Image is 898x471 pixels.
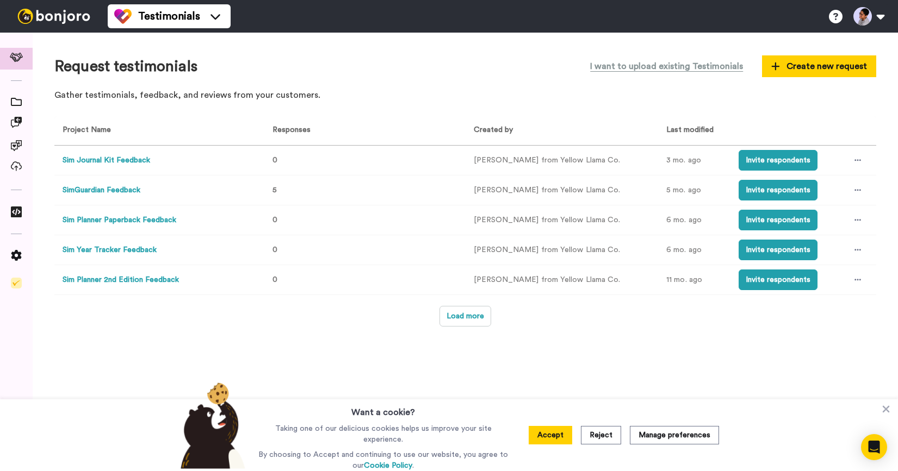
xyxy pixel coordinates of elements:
[658,175,730,205] td: 5 mo. ago
[466,146,659,175] td: [PERSON_NAME] from Yellow Llama Co.
[273,156,277,164] span: 0
[268,126,311,134] span: Responses
[138,9,200,24] span: Testimonials
[739,150,818,171] button: Invite respondents
[658,265,730,295] td: 11 mo. ago
[63,244,157,256] button: Sim Year Tracker Feedback
[114,8,132,25] img: tm-color.svg
[63,215,176,226] button: Sim Planner Paperback Feedback
[13,9,95,24] img: bj-logo-header-white.svg
[273,186,277,194] span: 5
[658,235,730,265] td: 6 mo. ago
[466,205,659,235] td: [PERSON_NAME] from Yellow Llama Co.
[54,116,260,146] th: Project Name
[739,269,818,290] button: Invite respondents
[171,382,251,469] img: bear-with-cookie.png
[466,116,659,146] th: Created by
[861,434,887,460] div: Open Intercom Messenger
[466,265,659,295] td: [PERSON_NAME] from Yellow Llama Co.
[256,423,511,445] p: Taking one of our delicious cookies helps us improve your site experience.
[762,55,876,77] button: Create new request
[771,60,867,73] span: Create new request
[11,278,22,288] img: Checklist.svg
[739,240,818,260] button: Invite respondents
[273,246,277,254] span: 0
[658,205,730,235] td: 6 mo. ago
[256,449,511,471] p: By choosing to Accept and continuing to use our website, you agree to our .
[364,462,412,469] a: Cookie Policy
[466,175,659,205] td: [PERSON_NAME] from Yellow Llama Co.
[63,274,179,286] button: Sim Planner 2nd Edition Feedback
[54,89,876,102] p: Gather testimonials, feedback, and reviews from your customers.
[739,180,818,200] button: Invite respondents
[658,116,730,146] th: Last modified
[466,235,659,265] td: [PERSON_NAME] from Yellow Llama Co.
[582,54,751,78] button: I want to upload existing Testimonials
[273,276,277,284] span: 0
[54,58,197,75] h1: Request testimonials
[630,426,719,444] button: Manage preferences
[581,426,621,444] button: Reject
[529,426,572,444] button: Accept
[739,210,818,230] button: Invite respondents
[590,60,743,73] span: I want to upload existing Testimonials
[63,185,140,196] button: SimGuardian Feedback
[273,216,277,224] span: 0
[351,399,415,419] h3: Want a cookie?
[658,146,730,175] td: 3 mo. ago
[63,155,150,166] button: Sim Journal Kit Feedback
[439,306,491,326] button: Load more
